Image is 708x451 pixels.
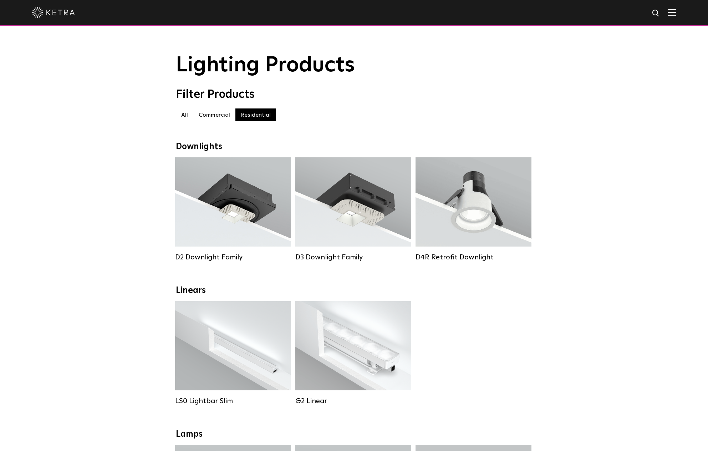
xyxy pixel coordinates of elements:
[175,397,291,405] div: LS0 Lightbar Slim
[175,157,291,262] a: D2 Downlight Family Lumen Output:1200Colors:White / Black / Gloss Black / Silver / Bronze / Silve...
[176,55,355,76] span: Lighting Products
[652,9,661,18] img: search icon
[176,88,533,101] div: Filter Products
[176,108,193,121] label: All
[295,397,411,405] div: G2 Linear
[668,9,676,16] img: Hamburger%20Nav.svg
[235,108,276,121] label: Residential
[176,285,533,296] div: Linears
[32,7,75,18] img: ketra-logo-2019-white
[176,429,533,440] div: Lamps
[175,253,291,262] div: D2 Downlight Family
[295,253,411,262] div: D3 Downlight Family
[416,253,531,262] div: D4R Retrofit Downlight
[416,157,531,262] a: D4R Retrofit Downlight Lumen Output:800Colors:White / BlackBeam Angles:15° / 25° / 40° / 60°Watta...
[295,157,411,262] a: D3 Downlight Family Lumen Output:700 / 900 / 1100Colors:White / Black / Silver / Bronze / Paintab...
[193,108,235,121] label: Commercial
[175,301,291,405] a: LS0 Lightbar Slim Lumen Output:200 / 350Colors:White / BlackControl:X96 Controller
[295,301,411,405] a: G2 Linear Lumen Output:400 / 700 / 1000Colors:WhiteBeam Angles:Flood / [GEOGRAPHIC_DATA] / Narrow...
[176,142,533,152] div: Downlights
